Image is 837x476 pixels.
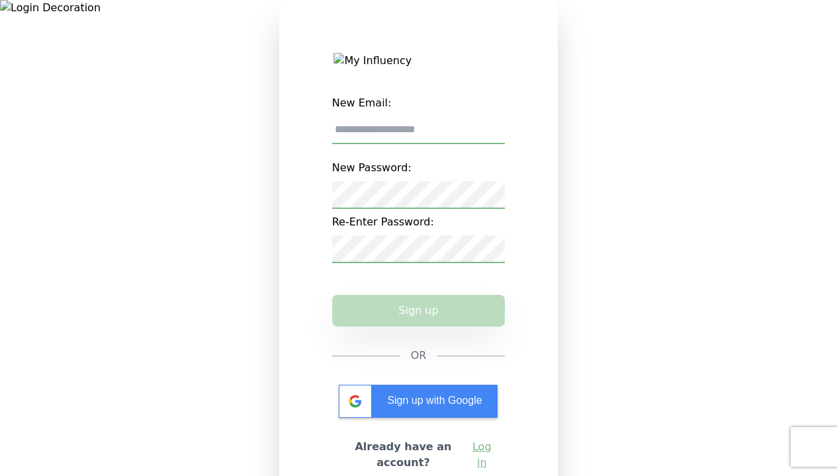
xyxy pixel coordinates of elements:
img: My Influency [333,53,503,69]
span: OR [411,348,427,364]
a: Log in [469,439,494,471]
h2: Already have an account? [343,439,464,471]
span: Sign up with Google [387,395,482,406]
div: Sign up with Google [339,385,498,418]
label: New Email: [332,90,506,116]
label: Re-Enter Password: [332,209,506,235]
button: Sign up [332,295,506,327]
label: New Password: [332,155,506,181]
